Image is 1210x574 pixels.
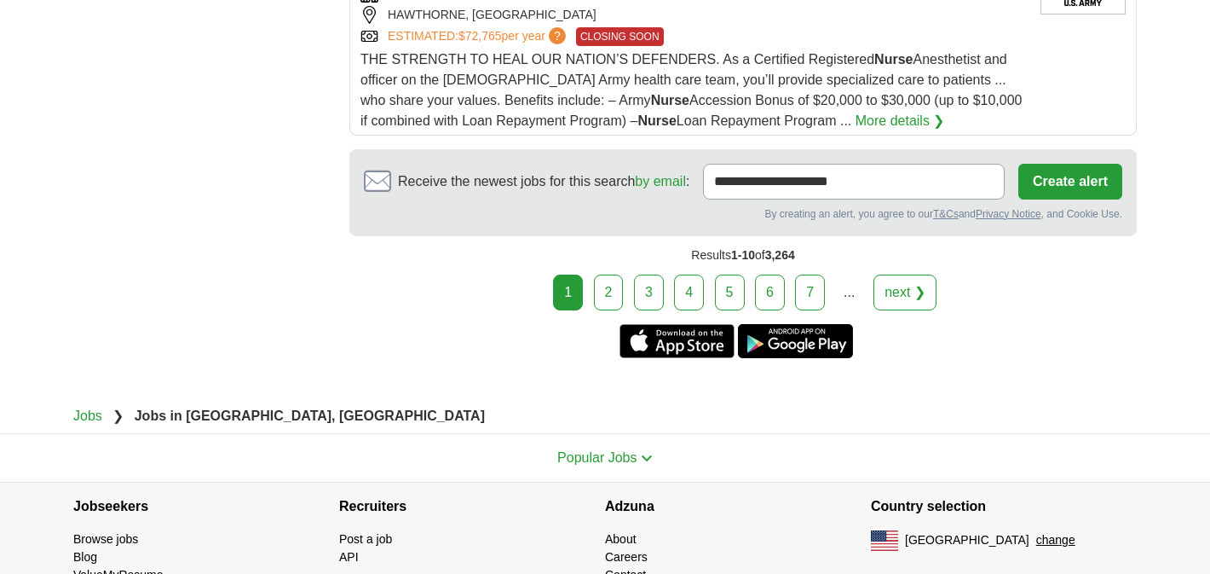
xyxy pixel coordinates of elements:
[1018,164,1122,200] button: Create alert
[738,324,853,358] a: Get the Android app
[641,455,653,462] img: toggle icon
[873,275,936,310] a: next ❯
[933,208,959,220] a: T&Cs
[364,206,1122,222] div: By creating an alert, you agree to our and , and Cookie Use.
[871,531,898,551] img: US flag
[1036,531,1075,549] button: change
[360,6,1027,24] div: HAWTHORNE, [GEOGRAPHIC_DATA]
[605,550,648,564] a: Careers
[73,532,138,546] a: Browse jobs
[557,450,637,465] span: Popular Jobs
[874,52,913,67] strong: Nurse
[833,275,867,310] div: ...
[755,275,785,310] a: 6
[674,275,704,310] a: 4
[638,113,677,128] strong: Nurse
[715,275,745,310] a: 5
[765,248,795,262] span: 3,264
[856,111,945,131] a: More details ❯
[635,174,686,188] a: by email
[388,27,569,46] a: ESTIMATED:$72,765per year?
[339,532,392,546] a: Post a job
[398,171,689,192] span: Receive the newest jobs for this search :
[112,409,124,423] span: ❯
[73,409,102,423] a: Jobs
[976,208,1041,220] a: Privacy Notice
[605,532,637,546] a: About
[634,275,664,310] a: 3
[553,275,583,310] div: 1
[576,27,664,46] span: CLOSING SOON
[905,531,1029,549] span: [GEOGRAPHIC_DATA]
[795,275,825,310] a: 7
[360,52,1023,128] span: THE STRENGTH TO HEAL OUR NATION’S DEFENDERS. As a Certified Registered Anesthetist and officer on...
[339,550,359,564] a: API
[619,324,735,358] a: Get the iPhone app
[594,275,624,310] a: 2
[651,93,689,107] strong: Nurse
[549,27,566,44] span: ?
[731,248,755,262] span: 1-10
[349,236,1137,275] div: Results of
[458,29,502,43] span: $72,765
[135,409,485,423] strong: Jobs in [GEOGRAPHIC_DATA], [GEOGRAPHIC_DATA]
[73,550,97,564] a: Blog
[871,483,1137,531] h4: Country selection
